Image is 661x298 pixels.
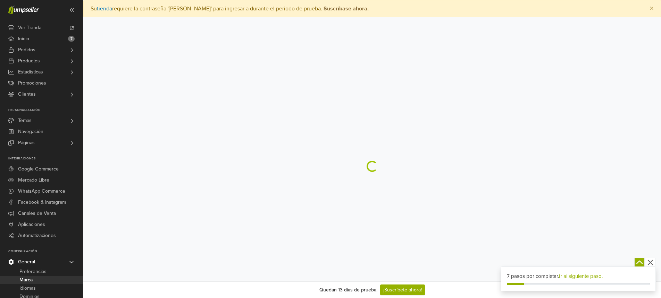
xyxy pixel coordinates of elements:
[507,272,650,280] div: 7 pasos por completar.
[18,78,46,89] span: Promociones
[19,284,36,292] span: Idiomas
[643,0,661,17] button: Close
[324,5,369,12] strong: Suscríbase ahora.
[18,230,56,241] span: Automatizaciones
[18,115,32,126] span: Temas
[19,276,33,284] span: Marca
[18,256,35,268] span: General
[8,108,83,112] p: Personalización
[18,44,35,55] span: Pedidos
[8,249,83,254] p: Configuración
[18,137,35,148] span: Páginas
[650,3,654,14] span: ×
[18,126,43,137] span: Navegación
[18,197,66,208] span: Facebook & Instagram
[18,164,59,175] span: Google Commerce
[97,5,112,12] a: tienda
[18,208,56,219] span: Canales de Venta
[559,273,603,279] a: Ir al siguiente paso.
[18,67,43,78] span: Estadísticas
[18,33,29,44] span: Inicio
[19,268,47,276] span: Preferencias
[18,22,41,33] span: Ver Tienda
[68,36,75,42] span: 7
[319,286,377,293] div: Quedan 13 días de prueba.
[18,55,40,67] span: Productos
[322,5,369,12] a: Suscríbase ahora.
[8,157,83,161] p: Integraciones
[18,186,65,197] span: WhatsApp Commerce
[380,284,425,295] a: ¡Suscríbete ahora!
[18,175,49,186] span: Mercado Libre
[18,89,36,100] span: Clientes
[18,219,45,230] span: Aplicaciones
